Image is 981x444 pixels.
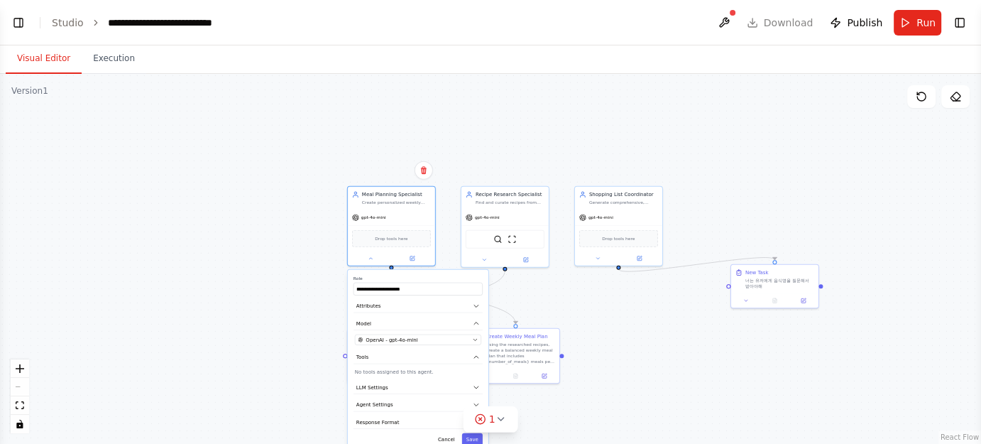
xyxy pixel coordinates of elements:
[392,254,432,263] button: Open in side panel
[916,16,936,30] span: Run
[9,13,28,33] button: Show left sidebar
[11,396,29,415] button: fit view
[356,354,368,361] span: Tools
[355,335,481,345] button: OpenAI - gpt-4o-mini
[619,254,659,263] button: Open in side panel
[388,271,508,324] g: Edge from e409a9af-fc34-47b5-96f2-0672333fcb86 to cfa646c1-b60a-43ff-8eb9-23d1b94e41c7
[602,235,635,242] span: Drop tools here
[847,16,882,30] span: Publish
[354,300,483,313] button: Attributes
[52,16,245,30] nav: breadcrumb
[415,161,433,180] button: Delete node
[356,384,388,391] span: LLM Settings
[52,17,84,28] a: Studio
[82,44,146,74] button: Execution
[461,186,549,268] div: Recipe Research SpecialistFind and curate recipes from {favorite_food_blogs} and discover new dis...
[354,276,483,281] label: Role
[791,296,815,305] button: Open in side panel
[11,415,29,433] button: toggle interactivity
[486,342,555,364] div: Using the researched recipes, create a balanced weekly meal plan that includes {number_of_meals} ...
[941,433,979,441] a: React Flow attribution
[589,200,658,205] div: Generate comprehensive, organized shopping lists based on weekly meal plans. Group ingredients by...
[589,191,658,198] div: Shopping List Coordinator
[6,44,82,74] button: Visual Editor
[730,264,819,309] div: New Task너는 유저에게 음식명을 질문해서 받아야해
[362,200,431,205] div: Create personalized weekly meal plans based on {dietary_preferences}, {number_of_meals} per day, ...
[388,269,519,324] g: Edge from d04d3d40-a59b-49f7-90ca-8d60b8336228 to 44a68db9-f73b-4a20-9ff6-d0eac62e0e94
[356,303,381,310] span: Attributes
[354,381,483,394] button: LLM Settings
[471,328,560,384] div: Create Weekly Meal PlanUsing the researched recipes, create a balanced weekly meal plan that incl...
[354,351,483,364] button: Tools
[615,253,778,276] g: Edge from b0314a4b-6052-4abf-ab6a-d4d4f0a43e2d to 35bf9a32-6991-4b43-b4db-5358754bdf4c
[347,186,436,266] div: Meal Planning SpecialistCreate personalized weekly meal plans based on {dietary_preferences}, {nu...
[500,372,530,380] button: No output available
[375,235,407,242] span: Drop tools here
[950,13,970,33] button: Show right sidebar
[361,215,386,220] span: gpt-4o-mini
[356,401,393,408] span: Agent Settings
[476,191,544,198] div: Recipe Research Specialist
[532,372,556,380] button: Open in side panel
[366,336,417,343] span: OpenAI - gpt-4o-mini
[11,359,29,433] div: React Flow controls
[745,269,769,276] div: New Task
[356,320,371,327] span: Model
[354,399,483,412] button: Agent Settings
[476,200,544,205] div: Find and curate recipes from {favorite_food_blogs} and discover new dishes that match {dietary_pr...
[508,235,516,244] img: ScrapeWebsiteTool
[489,412,495,426] span: 1
[760,296,789,305] button: No output available
[824,10,888,36] button: Publish
[354,416,483,429] button: Response Format
[505,256,546,264] button: Open in side panel
[574,186,663,266] div: Shopping List CoordinatorGenerate comprehensive, organized shopping lists based on weekly meal pl...
[11,85,48,97] div: Version 1
[362,191,431,198] div: Meal Planning Specialist
[475,215,500,220] span: gpt-4o-mini
[745,278,814,289] div: 너는 유저에게 음식명을 질문해서 받아야해
[486,333,548,340] div: Create Weekly Meal Plan
[493,235,502,244] img: SerperDevTool
[356,418,400,426] span: Response Format
[11,359,29,378] button: zoom in
[464,406,518,433] button: 1
[354,317,483,330] button: Model
[355,368,481,375] p: No tools assigned to this agent.
[894,10,941,36] button: Run
[588,215,613,220] span: gpt-4o-mini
